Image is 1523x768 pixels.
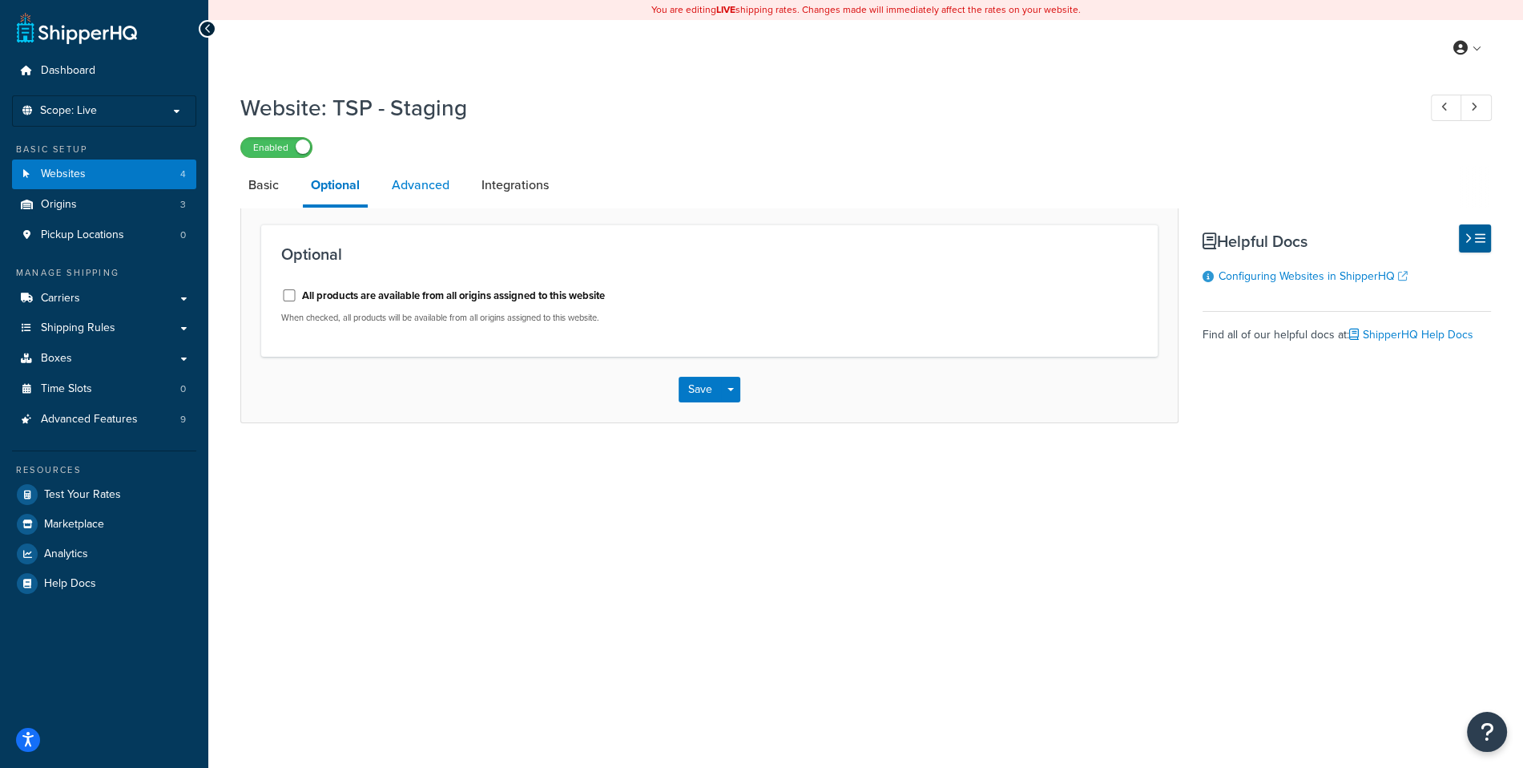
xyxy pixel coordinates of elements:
[303,166,368,208] a: Optional
[12,190,196,220] a: Origins3
[12,284,196,313] a: Carriers
[384,166,457,204] a: Advanced
[180,198,186,212] span: 3
[12,143,196,156] div: Basic Setup
[44,577,96,591] span: Help Docs
[241,138,312,157] label: Enabled
[44,488,121,502] span: Test Your Rates
[180,168,186,181] span: 4
[302,289,605,303] label: All products are available from all origins assigned to this website
[716,2,735,17] b: LIVE
[41,382,92,396] span: Time Slots
[12,56,196,86] a: Dashboard
[41,228,124,242] span: Pickup Locations
[240,166,287,204] a: Basic
[41,321,115,335] span: Shipping Rules
[12,405,196,435] li: Advanced Features
[12,160,196,189] a: Websites4
[180,413,186,426] span: 9
[1461,95,1492,121] a: Next Record
[44,518,104,532] span: Marketplace
[1203,311,1491,346] div: Find all of our helpful docs at:
[1219,268,1408,285] a: Configuring Websites in ShipperHQ
[12,405,196,435] a: Advanced Features9
[41,292,80,305] span: Carriers
[12,160,196,189] li: Websites
[12,540,196,568] a: Analytics
[12,190,196,220] li: Origins
[180,228,186,242] span: 0
[281,245,1138,263] h3: Optional
[1459,224,1491,253] button: Hide Help Docs
[12,344,196,374] a: Boxes
[12,510,196,539] a: Marketplace
[12,313,196,343] a: Shipping Rules
[240,92,1401,123] h1: Website: TSP - Staging
[41,352,72,366] span: Boxes
[180,382,186,396] span: 0
[1203,232,1491,250] h3: Helpful Docs
[12,480,196,509] a: Test Your Rates
[12,374,196,404] li: Time Slots
[12,463,196,477] div: Resources
[679,377,722,402] button: Save
[473,166,557,204] a: Integrations
[1349,326,1473,343] a: ShipperHQ Help Docs
[281,312,697,324] p: When checked, all products will be available from all origins assigned to this website.
[12,220,196,250] li: Pickup Locations
[12,266,196,280] div: Manage Shipping
[44,548,88,561] span: Analytics
[41,413,138,426] span: Advanced Features
[12,374,196,404] a: Time Slots0
[12,569,196,598] a: Help Docs
[41,168,86,181] span: Websites
[12,220,196,250] a: Pickup Locations0
[1431,95,1462,121] a: Previous Record
[41,64,95,78] span: Dashboard
[41,198,77,212] span: Origins
[40,104,97,118] span: Scope: Live
[1467,712,1507,752] button: Open Resource Center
